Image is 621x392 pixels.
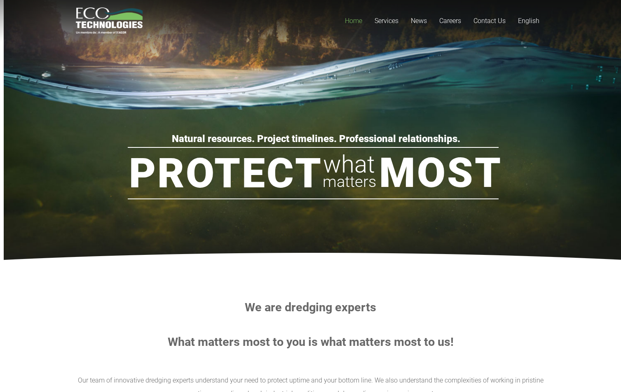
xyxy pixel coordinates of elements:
span: Home [345,17,362,25]
rs-layer: Most [379,152,502,194]
span: News [411,17,427,25]
a: logo_EcoTech_ASDR_RGB [76,7,143,34]
strong: We are dredging experts [245,300,376,314]
rs-layer: what [323,152,375,176]
span: English [518,17,539,25]
rs-layer: Natural resources. Project timelines. Professional relationships. [172,134,460,143]
strong: What matters most to you is what matters most to us! [168,335,454,349]
span: Services [375,17,398,25]
span: Careers [439,17,461,25]
rs-layer: Protect [129,153,323,194]
rs-layer: matters [323,170,376,194]
span: Contact Us [473,17,506,25]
